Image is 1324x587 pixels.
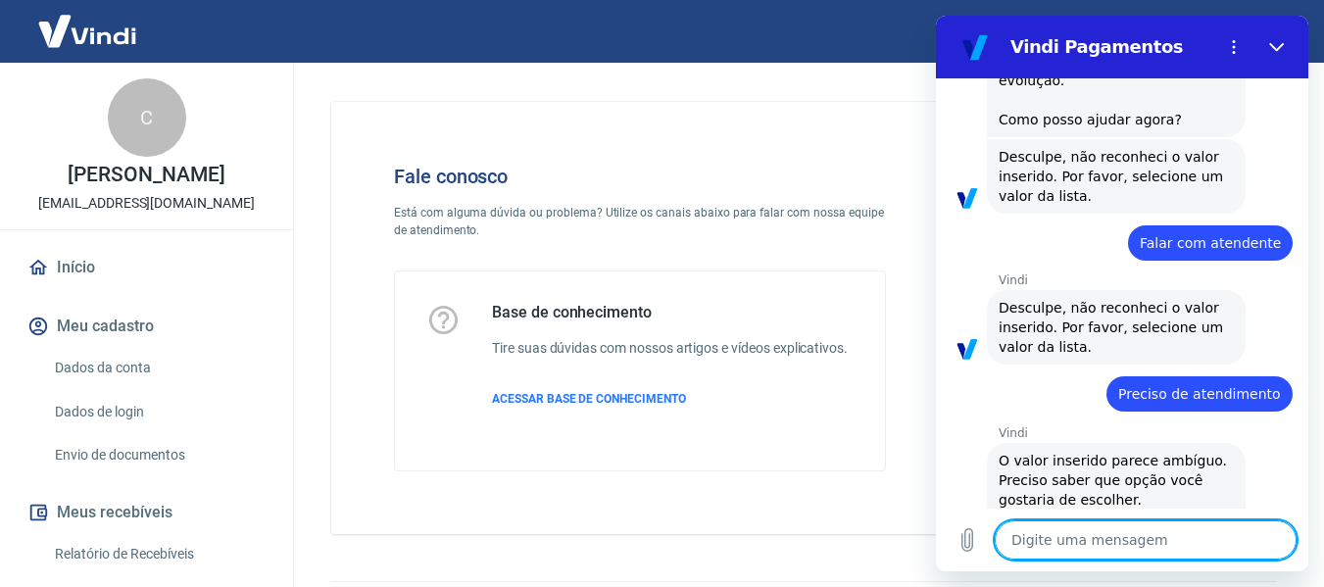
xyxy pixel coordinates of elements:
[47,435,270,475] a: Envio de documentos
[933,133,1231,395] img: Fale conosco
[108,78,186,157] div: C
[394,165,886,188] h4: Fale conosco
[936,16,1308,571] iframe: Janela de mensagens
[394,204,886,239] p: Está com alguma dúvida ou problema? Utilize os canais abaixo para falar com nossa equipe de atend...
[24,491,270,534] button: Meus recebíveis
[38,193,255,214] p: [EMAIL_ADDRESS][DOMAIN_NAME]
[24,1,151,61] img: Vindi
[47,392,270,432] a: Dados de login
[24,305,270,348] button: Meu cadastro
[492,390,848,408] a: ACESSAR BASE DE CONHECIMENTO
[492,392,686,406] span: ACESSAR BASE DE CONHECIMENTO
[47,348,270,388] a: Dados da conta
[492,303,848,322] h5: Base de conhecimento
[47,534,270,574] a: Relatório de Recebíveis
[1230,14,1300,50] button: Sair
[68,165,224,185] p: [PERSON_NAME]
[24,246,270,289] a: Início
[492,338,848,359] h6: Tire suas dúvidas com nossos artigos e vídeos explicativos.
